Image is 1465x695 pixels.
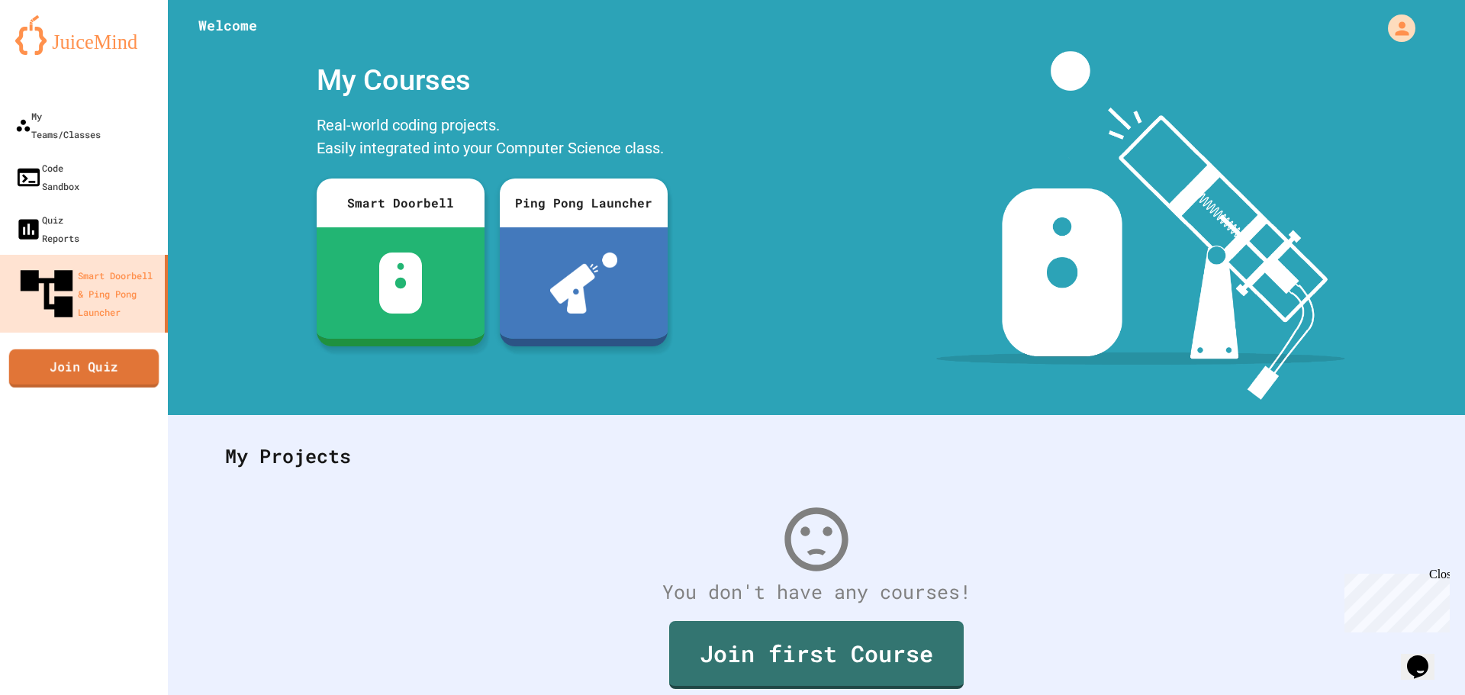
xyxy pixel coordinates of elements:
[15,107,101,143] div: My Teams/Classes
[6,6,105,97] div: Chat with us now!Close
[317,179,485,227] div: Smart Doorbell
[669,621,964,689] a: Join first Course
[210,578,1423,607] div: You don't have any courses!
[309,51,675,110] div: My Courses
[1401,634,1450,680] iframe: chat widget
[936,51,1345,400] img: banner-image-my-projects.png
[1372,11,1419,46] div: My Account
[309,110,675,167] div: Real-world coding projects. Easily integrated into your Computer Science class.
[1338,568,1450,632] iframe: chat widget
[210,426,1423,486] div: My Projects
[9,349,159,387] a: Join Quiz
[550,253,618,314] img: ppl-with-ball.png
[15,211,79,247] div: Quiz Reports
[500,179,668,227] div: Ping Pong Launcher
[15,262,159,325] div: Smart Doorbell & Ping Pong Launcher
[379,253,423,314] img: sdb-white.svg
[15,15,153,55] img: logo-orange.svg
[15,159,79,195] div: Code Sandbox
